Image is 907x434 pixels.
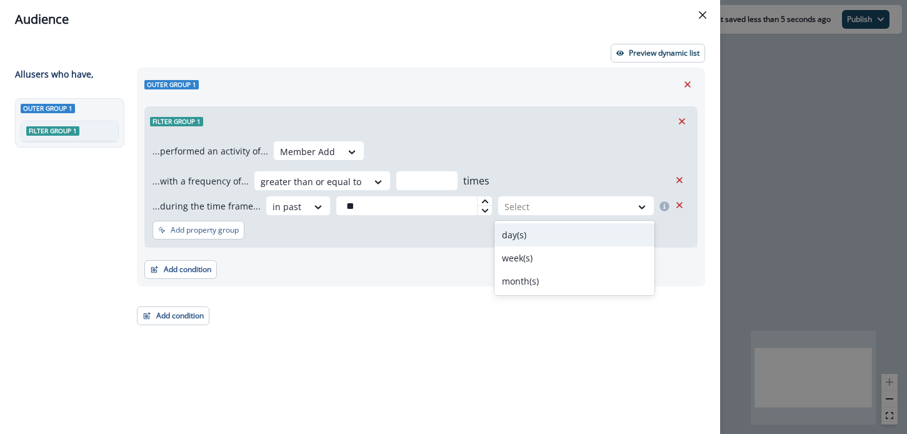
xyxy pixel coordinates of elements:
button: Remove [669,171,689,189]
p: times [463,173,489,188]
p: ...with a frequency of... [153,174,249,188]
span: Filter group 1 [26,126,79,136]
span: Outer group 1 [144,80,199,89]
p: Preview dynamic list [629,49,699,58]
button: Add property group [153,221,244,240]
span: Filter group 1 [150,117,203,126]
p: ...during the time frame... [153,199,261,213]
div: Audience [15,10,705,29]
button: Remove [672,112,692,131]
button: Remove [678,75,698,94]
div: week(s) [494,246,654,270]
p: All user s who have, [15,68,94,81]
button: Add condition [144,260,217,279]
button: Remove [669,196,689,214]
button: Preview dynamic list [611,44,705,63]
div: day(s) [494,223,654,246]
span: Outer group 1 [21,104,75,113]
button: Close [693,5,713,25]
div: month(s) [494,270,654,293]
p: Add property group [171,226,239,235]
p: ...performed an activity of... [153,144,268,158]
button: Add condition [137,306,209,325]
